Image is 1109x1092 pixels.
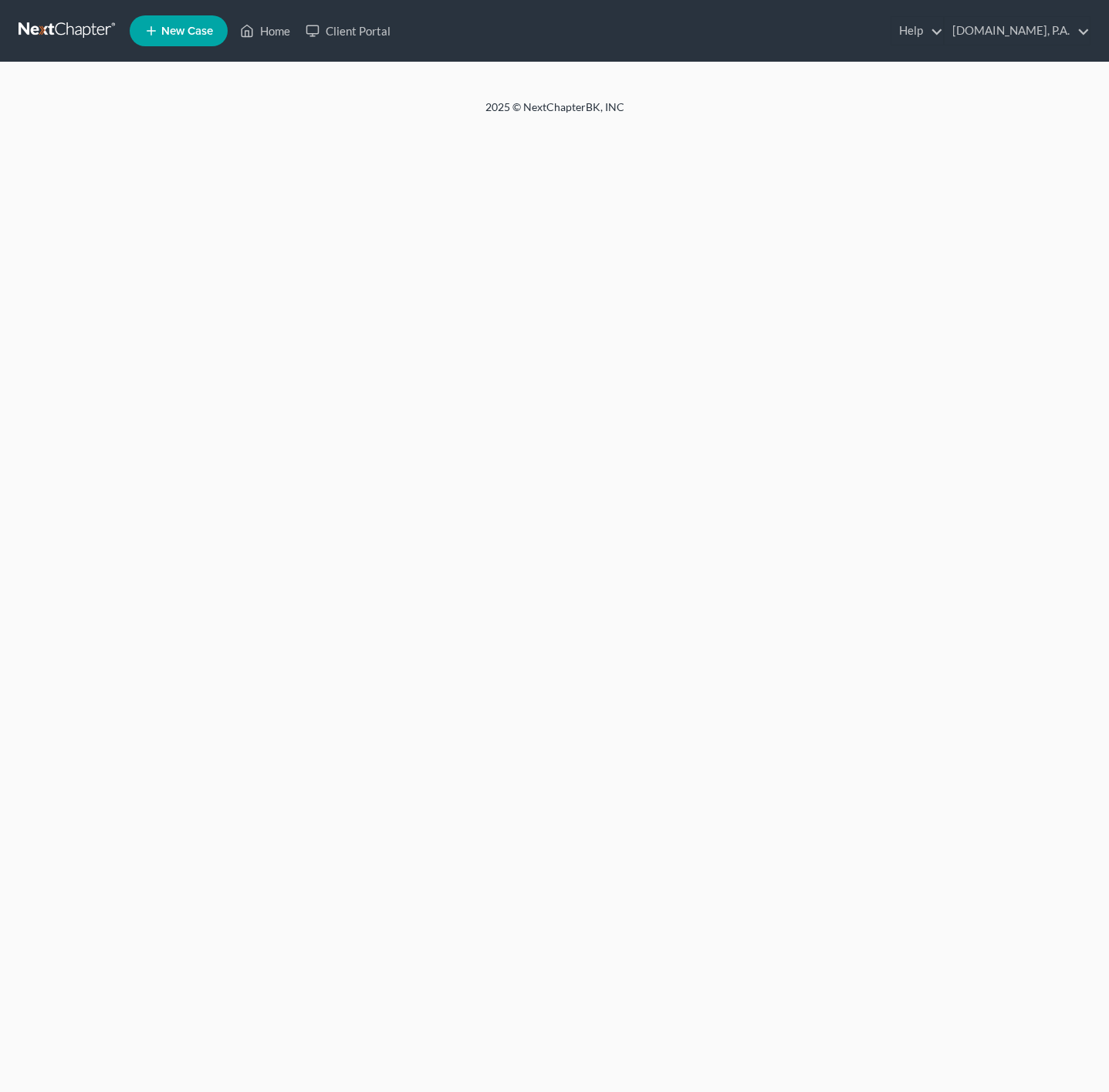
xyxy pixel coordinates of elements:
[130,15,228,46] new-legal-case-button: New Case
[115,99,995,127] div: 2025 © NextChapterBK, INC
[891,17,943,45] a: Help
[945,17,1090,45] a: [DOMAIN_NAME], P.A.
[298,17,398,45] a: Client Portal
[232,17,298,45] a: Home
